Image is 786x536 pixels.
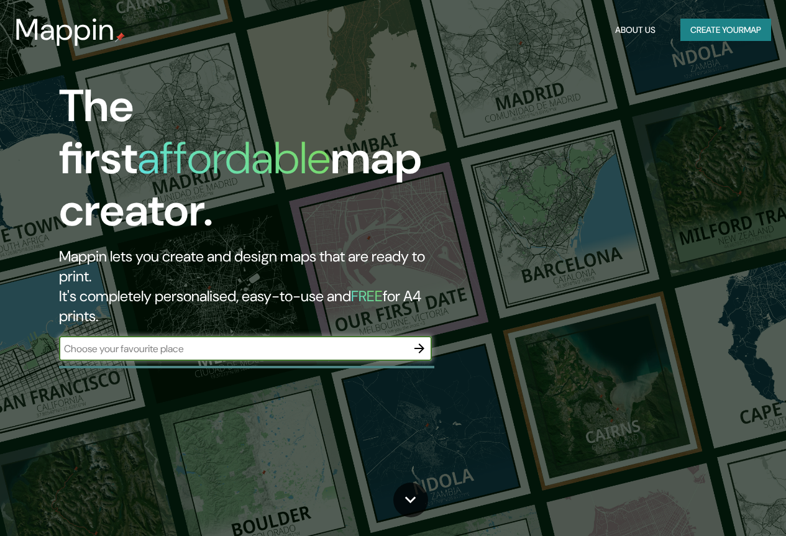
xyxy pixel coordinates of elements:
h3: Mappin [15,12,115,47]
input: Choose your favourite place [59,342,407,356]
h5: FREE [351,286,383,306]
button: Create yourmap [680,19,771,42]
h2: Mappin lets you create and design maps that are ready to print. It's completely personalised, eas... [59,247,452,326]
h1: The first map creator. [59,80,452,247]
button: About Us [610,19,660,42]
h1: affordable [137,129,331,187]
img: mappin-pin [115,32,125,42]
